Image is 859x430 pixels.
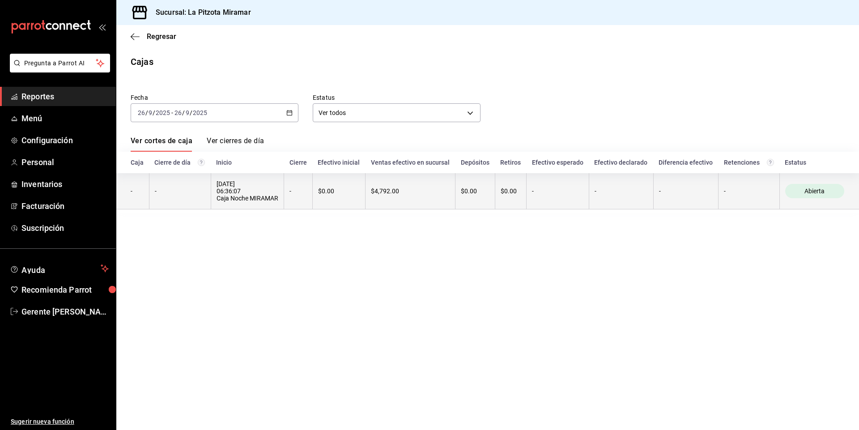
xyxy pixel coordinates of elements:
div: - [131,187,144,195]
input: -- [185,109,190,116]
div: - [724,187,774,195]
div: $4,792.00 [371,187,450,195]
input: -- [137,109,145,116]
span: Pregunta a Parrot AI [24,59,96,68]
span: Abierta [801,187,828,195]
input: ---- [192,109,208,116]
button: Regresar [131,32,176,41]
span: Inventarios [21,178,109,190]
span: Recomienda Parrot [21,284,109,296]
div: Efectivo declarado [594,159,648,166]
div: Estatus [785,159,845,166]
div: Ventas efectivo en sucursal [371,159,450,166]
span: Gerente [PERSON_NAME] [21,306,109,318]
label: Fecha [131,94,298,101]
div: Cajas [131,55,153,68]
div: - [659,187,713,195]
div: Retenciones [724,159,774,166]
div: Cierre [289,159,307,166]
a: Pregunta a Parrot AI [6,65,110,74]
span: Menú [21,112,109,124]
span: Reportes [21,90,109,102]
span: Sugerir nueva función [11,417,109,426]
div: navigation tabs [131,136,264,152]
span: Personal [21,156,109,168]
input: ---- [155,109,170,116]
div: - [595,187,648,195]
span: - [171,109,173,116]
span: Regresar [147,32,176,41]
span: Ayuda [21,263,97,274]
svg: Total de retenciones de propinas registradas [767,159,774,166]
div: Depósitos [461,159,489,166]
button: Pregunta a Parrot AI [10,54,110,72]
span: Configuración [21,134,109,146]
div: Ver todos [313,103,481,122]
input: -- [148,109,153,116]
span: / [182,109,185,116]
div: [DATE] 06:36:07 Caja Noche MIRAMAR [217,180,279,202]
label: Estatus [313,94,481,101]
span: / [145,109,148,116]
div: Cierre de día [154,159,205,166]
div: $0.00 [501,187,521,195]
div: Efectivo esperado [532,159,584,166]
h3: Sucursal: La Pitzota Miramar [149,7,251,18]
input: -- [174,109,182,116]
div: $0.00 [318,187,360,195]
div: $0.00 [461,187,489,195]
div: Inicio [216,159,279,166]
a: Ver cierres de día [207,136,264,152]
span: / [153,109,155,116]
a: Ver cortes de caja [131,136,192,152]
div: - [289,187,306,195]
div: Caja [131,159,144,166]
svg: El número de cierre de día es consecutivo y consolida todos los cortes de caja previos en un únic... [198,159,205,166]
div: - [155,187,205,195]
span: Suscripción [21,222,109,234]
span: / [190,109,192,116]
div: - [532,187,583,195]
button: open_drawer_menu [98,23,106,30]
div: Retiros [500,159,521,166]
div: Efectivo inicial [318,159,360,166]
span: Facturación [21,200,109,212]
div: Diferencia efectivo [659,159,713,166]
